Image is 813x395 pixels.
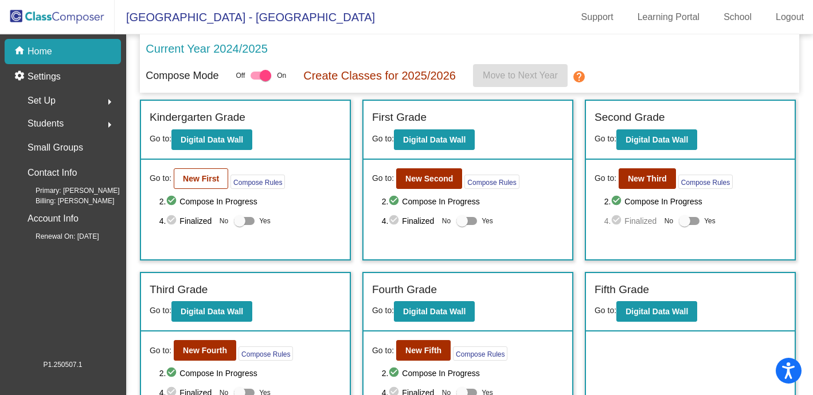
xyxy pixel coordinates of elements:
span: Off [236,70,245,81]
span: Yes [482,214,493,228]
button: Digital Data Wall [394,129,475,150]
button: Digital Data Wall [171,301,252,322]
mat-icon: arrow_right [103,118,116,132]
button: Compose Rules [230,175,285,189]
button: Compose Rules [464,175,519,189]
b: Digital Data Wall [181,307,243,316]
button: Digital Data Wall [394,301,475,322]
span: 2. Compose In Progress [382,195,564,208]
mat-icon: settings [14,70,28,84]
button: Digital Data Wall [616,129,697,150]
button: New Second [396,168,462,189]
span: Yes [704,214,716,228]
b: New Third [628,174,667,183]
span: Go to: [372,306,394,315]
b: Digital Data Wall [626,307,688,316]
a: Support [572,8,623,26]
b: Digital Data Wall [626,135,688,144]
span: Go to: [372,134,394,143]
label: Third Grade [150,282,208,298]
mat-icon: check_circle [388,214,402,228]
label: Kindergarten Grade [150,109,245,126]
span: Go to: [150,134,171,143]
mat-icon: check_circle [388,366,402,380]
span: 2. Compose In Progress [159,195,341,208]
label: First Grade [372,109,427,126]
span: Billing: [PERSON_NAME] [17,196,114,206]
button: New Third [619,168,676,189]
p: Account Info [28,211,79,227]
mat-icon: help [572,70,586,84]
span: No [220,216,228,226]
a: School [714,8,761,26]
span: Primary: [PERSON_NAME] [17,185,120,196]
span: Go to: [150,172,171,184]
span: 4. Finalized [382,214,436,228]
b: Digital Data Wall [403,135,466,144]
span: Go to: [372,345,394,357]
p: Home [28,45,52,58]
button: Digital Data Wall [616,301,697,322]
label: Fifth Grade [595,282,649,298]
label: Second Grade [595,109,665,126]
p: Small Groups [28,140,83,156]
p: Create Classes for 2025/2026 [303,67,456,84]
span: Go to: [595,134,616,143]
button: Compose Rules [678,175,733,189]
span: Students [28,116,64,132]
span: Go to: [595,306,616,315]
p: Compose Mode [146,68,218,84]
span: Renewal On: [DATE] [17,231,99,242]
span: On [277,70,286,81]
b: Digital Data Wall [403,307,466,316]
span: 2. Compose In Progress [159,366,341,380]
span: 2. Compose In Progress [604,195,786,208]
b: Digital Data Wall [181,135,243,144]
button: Compose Rules [239,346,293,361]
span: Go to: [595,172,616,184]
mat-icon: check_circle [388,195,402,208]
b: New Fifth [405,346,441,355]
p: Contact Info [28,165,77,181]
button: New Fourth [174,340,236,361]
span: 4. Finalized [159,214,214,228]
span: Go to: [150,306,171,315]
span: 4. Finalized [604,214,659,228]
button: Digital Data Wall [171,129,252,150]
b: New Fourth [183,346,227,355]
span: Go to: [150,345,171,357]
span: Yes [259,214,271,228]
mat-icon: check_circle [166,214,179,228]
span: No [442,216,451,226]
b: New Second [405,174,453,183]
mat-icon: check_circle [166,195,179,208]
span: [GEOGRAPHIC_DATA] - [GEOGRAPHIC_DATA] [115,8,375,26]
b: New First [183,174,219,183]
span: No [665,216,673,226]
p: Current Year 2024/2025 [146,40,267,57]
span: Set Up [28,93,56,109]
mat-icon: check_circle [611,214,624,228]
a: Learning Portal [628,8,709,26]
label: Fourth Grade [372,282,437,298]
span: Move to Next Year [483,70,558,80]
button: New First [174,168,228,189]
span: 2. Compose In Progress [382,366,564,380]
p: Settings [28,70,61,84]
mat-icon: home [14,45,28,58]
button: Move to Next Year [473,64,568,87]
mat-icon: arrow_right [103,95,116,109]
mat-icon: check_circle [611,195,624,208]
a: Logout [767,8,813,26]
mat-icon: check_circle [166,366,179,380]
button: Compose Rules [453,346,507,361]
button: New Fifth [396,340,451,361]
span: Go to: [372,172,394,184]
